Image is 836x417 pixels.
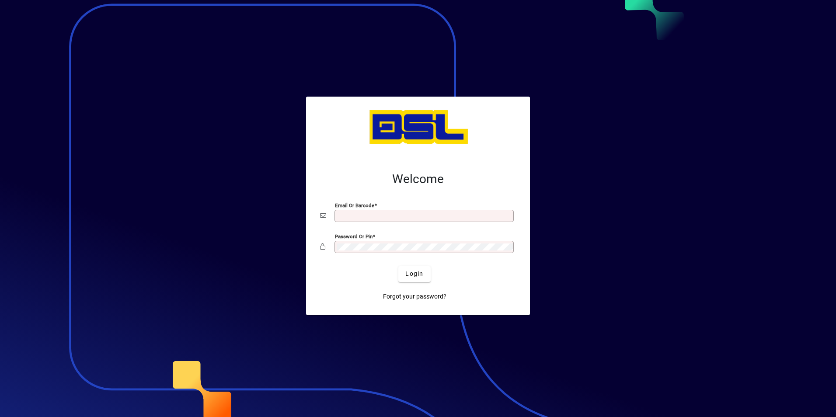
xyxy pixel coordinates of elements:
[320,172,516,187] h2: Welcome
[398,266,430,282] button: Login
[405,269,423,278] span: Login
[335,233,373,239] mat-label: Password or Pin
[383,292,446,301] span: Forgot your password?
[380,289,450,305] a: Forgot your password?
[335,202,374,208] mat-label: Email or Barcode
